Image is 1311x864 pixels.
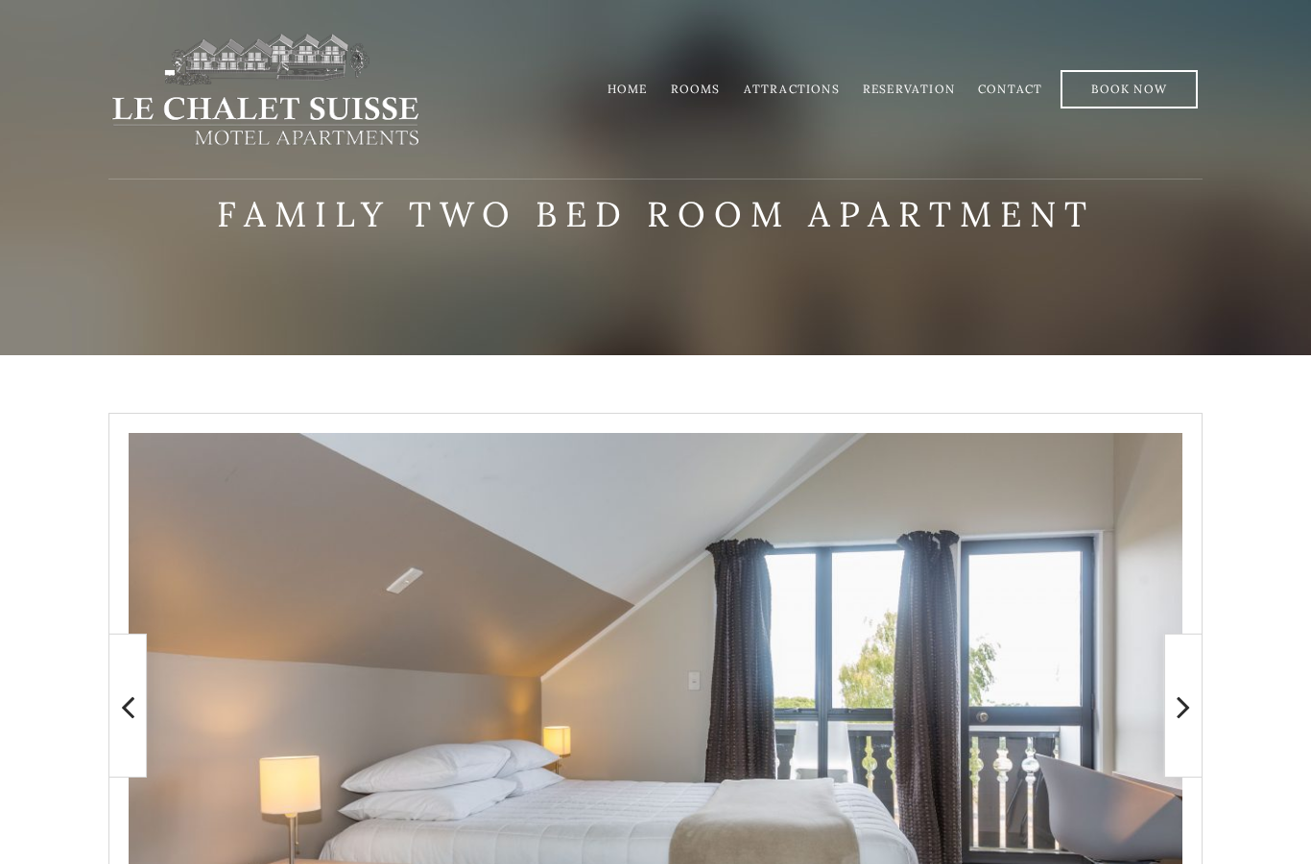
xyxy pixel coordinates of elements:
a: Attractions [744,82,840,96]
img: lechaletsuisse [108,32,422,147]
a: Book Now [1061,70,1198,108]
a: Home [608,82,648,96]
a: Contact [978,82,1042,96]
a: Rooms [671,82,721,96]
a: Reservation [863,82,955,96]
